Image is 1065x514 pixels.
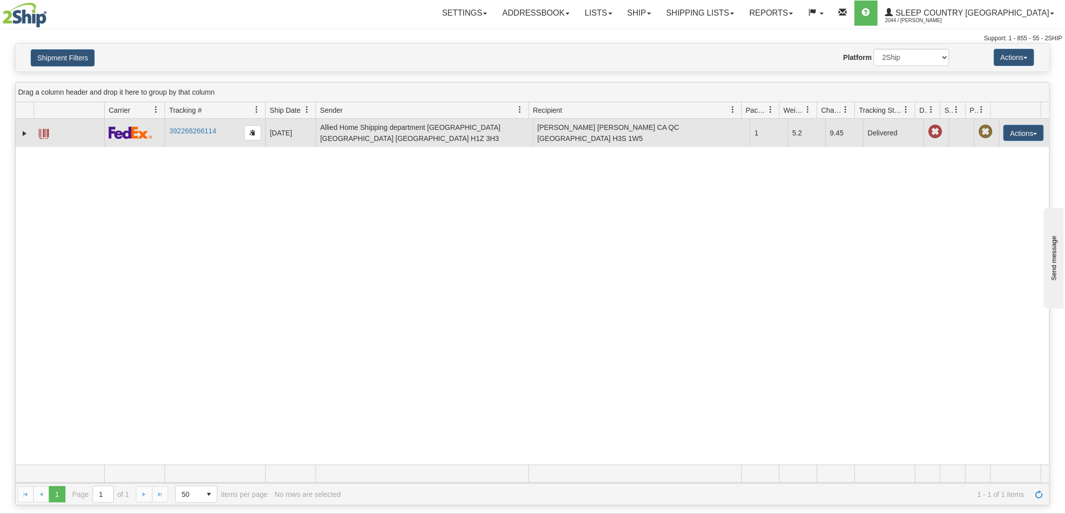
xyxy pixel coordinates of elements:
[298,101,316,118] a: Ship Date filter column settings
[72,486,129,503] span: Page of 1
[659,1,742,26] a: Shipping lists
[838,101,855,118] a: Charge filter column settings
[270,105,300,115] span: Ship Date
[182,489,195,499] span: 50
[8,9,93,16] div: Send message
[970,105,978,115] span: Pickup Status
[859,105,903,115] span: Tracking Status
[923,101,940,118] a: Delivery Status filter column settings
[16,83,1049,102] div: grid grouping header
[265,119,316,147] td: [DATE]
[169,127,216,135] a: 392268266114
[316,119,533,147] td: Allied Home Shipping department [GEOGRAPHIC_DATA] [GEOGRAPHIC_DATA] [GEOGRAPHIC_DATA] H1Z 3H3
[784,105,805,115] span: Weight
[898,101,915,118] a: Tracking Status filter column settings
[93,486,113,502] input: Page 1
[746,105,767,115] span: Packages
[533,105,562,115] span: Recipient
[788,119,825,147] td: 5.2
[1031,486,1047,502] a: Refresh
[994,49,1034,66] button: Actions
[762,101,779,118] a: Packages filter column settings
[893,9,1049,17] span: Sleep Country [GEOGRAPHIC_DATA]
[945,105,953,115] span: Shipment Issues
[147,101,165,118] a: Carrier filter column settings
[928,125,942,139] span: Late
[750,119,788,147] td: 1
[533,119,750,147] td: [PERSON_NAME] [PERSON_NAME] CA QC [GEOGRAPHIC_DATA] H3S 1W5
[169,105,202,115] span: Tracking #
[39,124,49,140] a: Label
[3,3,47,28] img: logo2044.jpg
[1042,205,1064,308] iframe: chat widget
[49,486,65,502] span: Page 1
[948,101,965,118] a: Shipment Issues filter column settings
[175,486,217,503] span: Page sizes drop down
[244,125,261,140] button: Copy to clipboard
[844,52,872,62] label: Platform
[800,101,817,118] a: Weight filter column settings
[434,1,495,26] a: Settings
[978,125,993,139] span: Pickup Not Assigned
[724,101,741,118] a: Recipient filter column settings
[821,105,843,115] span: Charge
[577,1,620,26] a: Lists
[878,1,1062,26] a: Sleep Country [GEOGRAPHIC_DATA] 2044 / [PERSON_NAME]
[1004,125,1044,141] button: Actions
[825,119,863,147] td: 9.45
[31,49,95,66] button: Shipment Filters
[885,16,961,26] span: 2044 / [PERSON_NAME]
[495,1,577,26] a: Addressbook
[920,105,928,115] span: Delivery Status
[201,486,217,502] span: select
[973,101,991,118] a: Pickup Status filter column settings
[20,128,30,138] a: Expand
[320,105,343,115] span: Sender
[109,126,153,139] img: 2 - FedEx Express®
[511,101,528,118] a: Sender filter column settings
[348,490,1024,498] span: 1 - 1 of 1 items
[863,119,924,147] td: Delivered
[248,101,265,118] a: Tracking # filter column settings
[175,486,268,503] span: items per page
[3,34,1062,43] div: Support: 1 - 855 - 55 - 2SHIP
[620,1,659,26] a: Ship
[742,1,801,26] a: Reports
[109,105,130,115] span: Carrier
[275,490,341,498] div: No rows are selected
